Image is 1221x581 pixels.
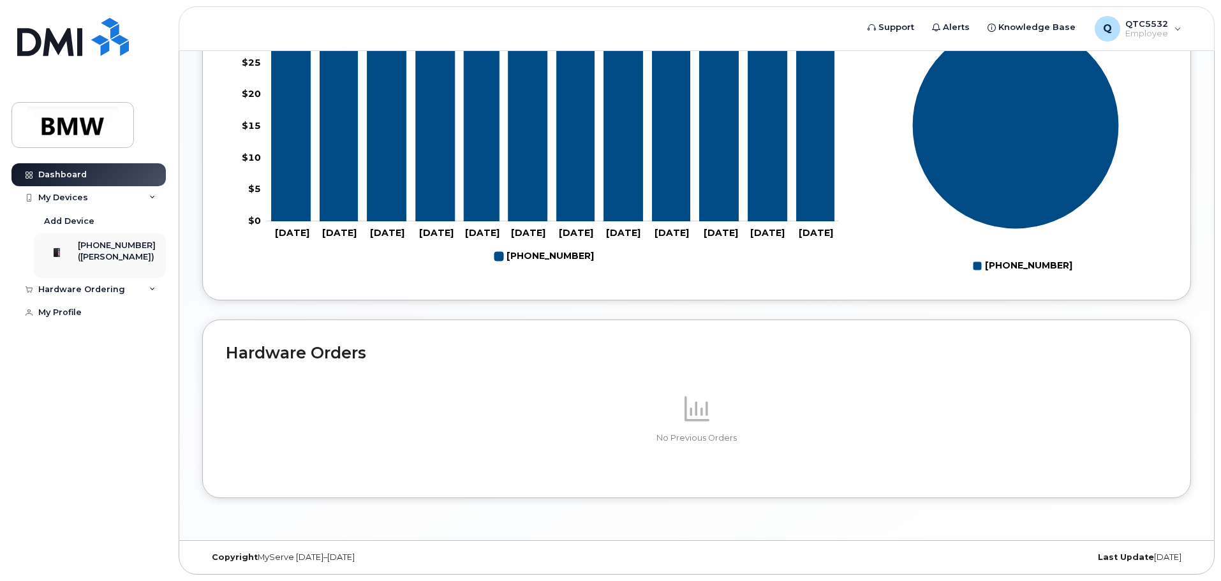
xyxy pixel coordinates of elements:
div: MyServe [DATE]–[DATE] [202,552,532,563]
iframe: Messenger Launcher [1165,526,1211,571]
tspan: [DATE] [559,227,593,239]
span: Support [878,21,914,34]
tspan: [DATE] [799,227,833,239]
tspan: [DATE] [370,227,404,239]
tspan: [DATE] [655,227,689,239]
tspan: [DATE] [419,227,454,239]
span: Q [1103,21,1112,36]
span: QTC5532 [1125,18,1168,29]
tspan: [DATE] [275,227,309,239]
tspan: $10 [242,151,261,163]
tspan: [DATE] [704,227,738,239]
tspan: $25 [242,56,261,68]
g: 864-901-4528 [494,246,594,267]
span: Knowledge Base [998,21,1076,34]
span: Alerts [943,21,970,34]
g: 864-901-4528 [272,23,834,221]
p: No Previous Orders [226,432,1167,444]
strong: Copyright [212,552,258,562]
a: Knowledge Base [979,15,1084,40]
tspan: [DATE] [511,227,545,239]
tspan: $20 [242,88,261,99]
g: Legend [973,255,1072,277]
g: Legend [494,246,594,267]
tspan: [DATE] [606,227,640,239]
tspan: $15 [242,120,261,131]
div: [DATE] [861,552,1191,563]
div: QTC5532 [1086,16,1190,41]
a: Alerts [923,15,979,40]
h2: Hardware Orders [226,343,1167,362]
tspan: [DATE] [465,227,500,239]
strong: Last Update [1098,552,1154,562]
a: Support [859,15,923,40]
tspan: [DATE] [322,227,357,239]
tspan: $0 [248,215,261,226]
tspan: $5 [248,183,261,195]
g: Chart [912,22,1120,276]
tspan: [DATE] [750,227,785,239]
span: Employee [1125,29,1168,39]
g: Series [912,22,1120,229]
